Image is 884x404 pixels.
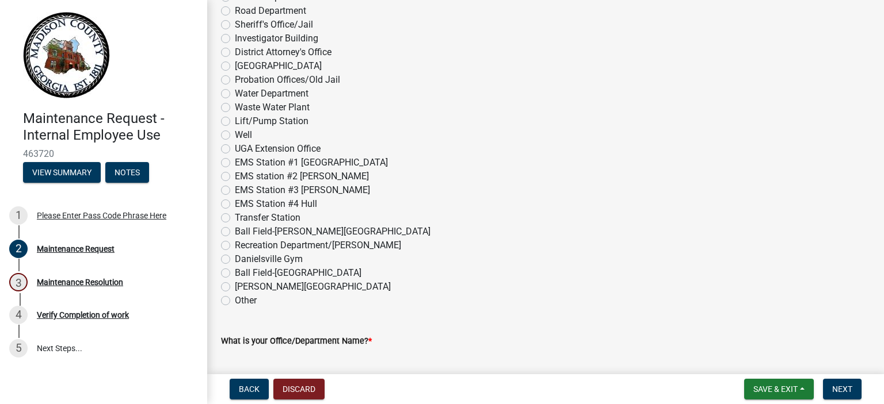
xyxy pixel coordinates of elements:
button: Next [823,379,862,399]
span: Next [832,384,852,394]
label: Waste Water Plant [235,101,310,114]
label: EMS Station #1 [GEOGRAPHIC_DATA] [235,156,388,170]
div: Please Enter Pass Code Phrase Here [37,211,166,220]
div: 5 [9,339,28,357]
label: EMS Station #3 [PERSON_NAME] [235,183,370,197]
label: What is your Office/Department Name? [221,337,372,345]
div: Maintenance Resolution [37,278,123,286]
button: Discard [273,379,325,399]
label: Road Department [235,4,306,18]
label: EMS Station #4 Hull [235,197,317,211]
span: Back [239,384,260,394]
label: Lift/Pump Station [235,114,308,128]
button: Back [230,379,269,399]
div: 3 [9,273,28,291]
label: Transfer Station [235,211,300,225]
button: Save & Exit [744,379,814,399]
label: Probation Offices/Old Jail [235,73,340,87]
label: Investigator Building [235,32,318,45]
label: Danielsville Gym [235,252,303,266]
button: Notes [105,162,149,183]
wm-modal-confirm: Notes [105,168,149,178]
label: Well [235,128,252,142]
label: UGA Extension Office [235,142,321,156]
div: 4 [9,306,28,324]
div: 2 [9,240,28,258]
label: Ball Field-[PERSON_NAME][GEOGRAPHIC_DATA] [235,225,430,238]
h4: Maintenance Request - Internal Employee Use [23,110,198,144]
div: Maintenance Request [37,245,115,253]
label: District Attorney's Office [235,45,331,59]
label: Ball Field-[GEOGRAPHIC_DATA] [235,266,361,280]
div: Verify Completion of work [37,311,129,319]
div: 1 [9,206,28,225]
label: Sheriff's Office/Jail [235,18,313,32]
span: 463720 [23,148,184,159]
label: [GEOGRAPHIC_DATA] [235,59,322,73]
label: Other [235,294,257,307]
label: Water Department [235,87,308,101]
label: Recreation Department/[PERSON_NAME] [235,238,401,252]
label: [PERSON_NAME][GEOGRAPHIC_DATA] [235,280,391,294]
button: View Summary [23,162,101,183]
img: Madison County, Georgia [23,12,110,98]
label: EMS station #2 [PERSON_NAME] [235,170,369,183]
wm-modal-confirm: Summary [23,168,101,178]
span: Save & Exit [753,384,798,394]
